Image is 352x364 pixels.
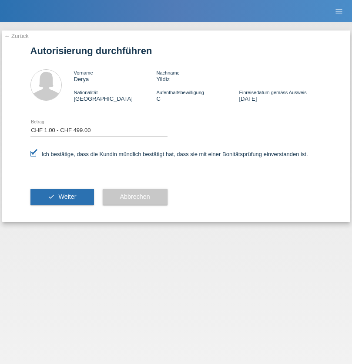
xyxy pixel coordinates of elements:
[4,33,29,39] a: ← Zurück
[30,45,322,56] h1: Autorisierung durchführen
[74,69,157,82] div: Derya
[239,89,322,102] div: [DATE]
[74,89,157,102] div: [GEOGRAPHIC_DATA]
[156,69,239,82] div: Yildiz
[239,90,306,95] span: Einreisedatum gemäss Ausweis
[103,189,168,205] button: Abbrechen
[74,70,93,75] span: Vorname
[330,8,348,14] a: menu
[156,90,204,95] span: Aufenthaltsbewilligung
[156,70,179,75] span: Nachname
[120,193,150,200] span: Abbrechen
[156,89,239,102] div: C
[74,90,98,95] span: Nationalität
[30,151,308,157] label: Ich bestätige, dass die Kundin mündlich bestätigt hat, dass sie mit einer Bonitätsprüfung einvers...
[58,193,76,200] span: Weiter
[30,189,94,205] button: check Weiter
[335,7,343,16] i: menu
[48,193,55,200] i: check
